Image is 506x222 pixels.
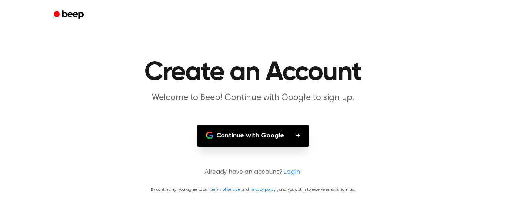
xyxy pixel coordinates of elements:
[9,186,497,193] p: By continuing, you agree to our and , and you opt in to receive emails from us.
[111,92,395,104] p: Welcome to Beep! Continue with Google to sign up.
[63,59,443,86] h1: Create an Account
[250,188,276,192] a: privacy policy
[197,125,309,147] button: Continue with Google
[49,8,90,22] a: Beep
[283,168,300,178] a: Login
[9,168,497,178] p: Already have an account?
[210,188,240,192] a: terms of service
